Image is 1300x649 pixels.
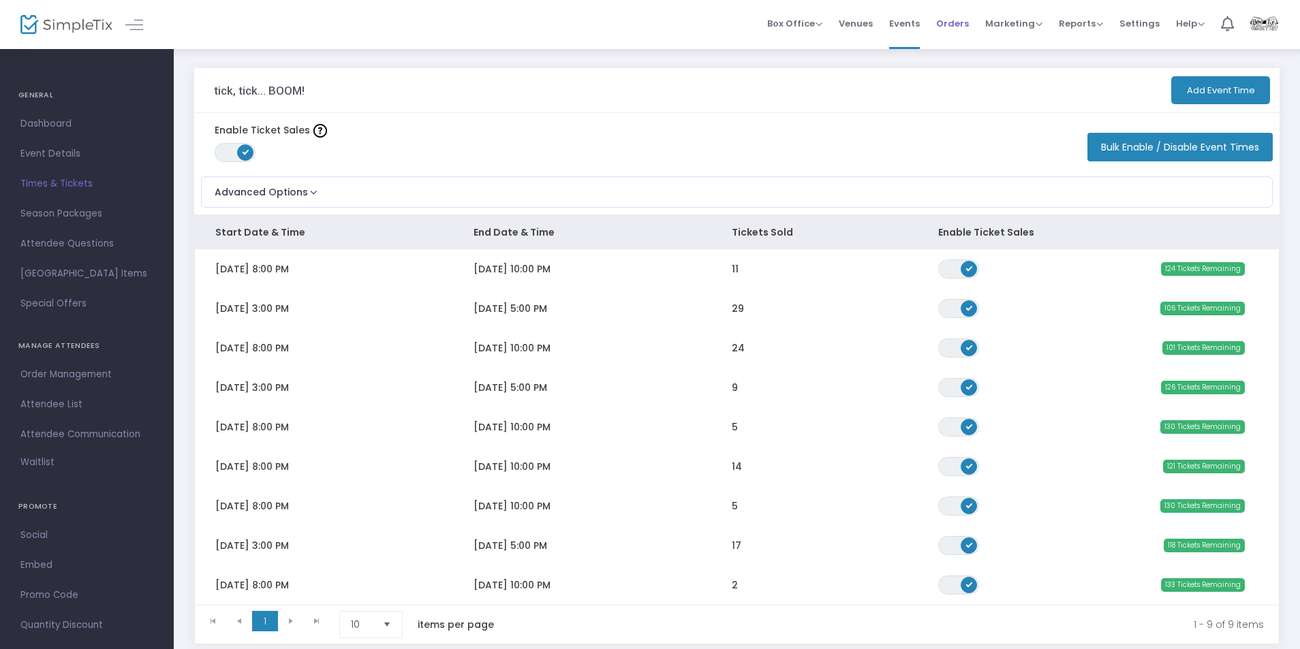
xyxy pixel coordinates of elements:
span: ON [965,304,972,311]
span: ON [965,501,972,508]
span: 24 [732,341,745,355]
h3: tick, tick... BOOM! [214,84,305,97]
span: Dashboard [20,115,153,133]
th: Enable Ticket Sales [918,215,1072,249]
span: [DATE] 10:00 PM [474,262,551,276]
span: ON [965,580,972,587]
span: 14 [732,460,742,473]
span: [DATE] 8:00 PM [215,499,289,513]
span: Special Offers [20,295,153,313]
span: [DATE] 10:00 PM [474,420,551,434]
span: [DATE] 5:00 PM [474,539,547,552]
span: ON [965,383,972,390]
span: [DATE] 8:00 PM [215,262,289,276]
button: Select [377,612,397,637]
h4: PROMOTE [18,493,155,520]
span: Page 1 [252,611,278,631]
span: Embed [20,556,153,574]
span: Quantity Discount [20,616,153,634]
span: ON [965,343,972,350]
span: [DATE] 8:00 PM [215,341,289,355]
span: 121 Tickets Remaining [1163,460,1245,473]
span: 10 [351,618,372,631]
span: [DATE] 3:00 PM [215,539,289,552]
span: 11 [732,262,739,276]
span: 5 [732,499,738,513]
span: 9 [732,381,738,394]
span: Orders [936,6,969,41]
span: Event Details [20,145,153,163]
span: 29 [732,302,744,315]
span: [DATE] 3:00 PM [215,302,289,315]
kendo-pager-info: 1 - 9 of 9 items [523,611,1264,638]
span: ON [243,148,249,155]
div: Data table [195,215,1279,605]
span: [DATE] 5:00 PM [474,302,547,315]
h4: MANAGE ATTENDEES [18,332,155,360]
span: 126 Tickets Remaining [1161,381,1245,394]
span: [DATE] 10:00 PM [474,341,551,355]
button: Add Event Time [1171,76,1270,104]
span: [DATE] 5:00 PM [474,381,547,394]
span: Attendee Communication [20,426,153,443]
img: question-mark [313,124,327,138]
span: [DATE] 10:00 PM [474,460,551,473]
span: [GEOGRAPHIC_DATA] Items [20,265,153,283]
h4: GENERAL [18,82,155,109]
span: 124 Tickets Remaining [1161,262,1245,276]
span: [DATE] 10:00 PM [474,578,551,592]
span: Times & Tickets [20,175,153,193]
label: items per page [418,618,494,631]
span: [DATE] 3:00 PM [215,381,289,394]
span: [DATE] 8:00 PM [215,420,289,434]
span: 130 Tickets Remaining [1160,420,1245,434]
span: [DATE] 8:00 PM [215,578,289,592]
span: ON [965,422,972,429]
span: Attendee Questions [20,235,153,253]
span: ON [965,462,972,469]
span: Marketing [985,17,1042,30]
span: Reports [1059,17,1103,30]
label: Enable Ticket Sales [215,123,327,138]
th: End Date & Time [453,215,711,249]
span: Box Office [767,17,822,30]
span: 101 Tickets Remaining [1162,341,1245,355]
th: Tickets Sold [711,215,918,249]
span: Events [889,6,920,41]
span: Promo Code [20,586,153,604]
span: 118 Tickets Remaining [1164,539,1245,552]
button: Bulk Enable / Disable Event Times [1087,133,1273,161]
span: 133 Tickets Remaining [1161,578,1245,592]
span: Season Packages [20,205,153,223]
span: 2 [732,578,738,592]
span: Venues [839,6,873,41]
span: 17 [732,539,741,552]
span: 5 [732,420,738,434]
button: Advanced Options [202,177,320,200]
th: Start Date & Time [195,215,453,249]
span: Attendee List [20,396,153,413]
span: 130 Tickets Remaining [1160,499,1245,513]
span: Settings [1119,6,1160,41]
span: ON [965,541,972,548]
span: [DATE] 10:00 PM [474,499,551,513]
span: Waitlist [20,456,55,469]
span: Order Management [20,366,153,383]
span: [DATE] 8:00 PM [215,460,289,473]
span: Help [1176,17,1205,30]
span: ON [965,264,972,271]
span: 106 Tickets Remaining [1160,302,1245,315]
span: Social [20,526,153,544]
